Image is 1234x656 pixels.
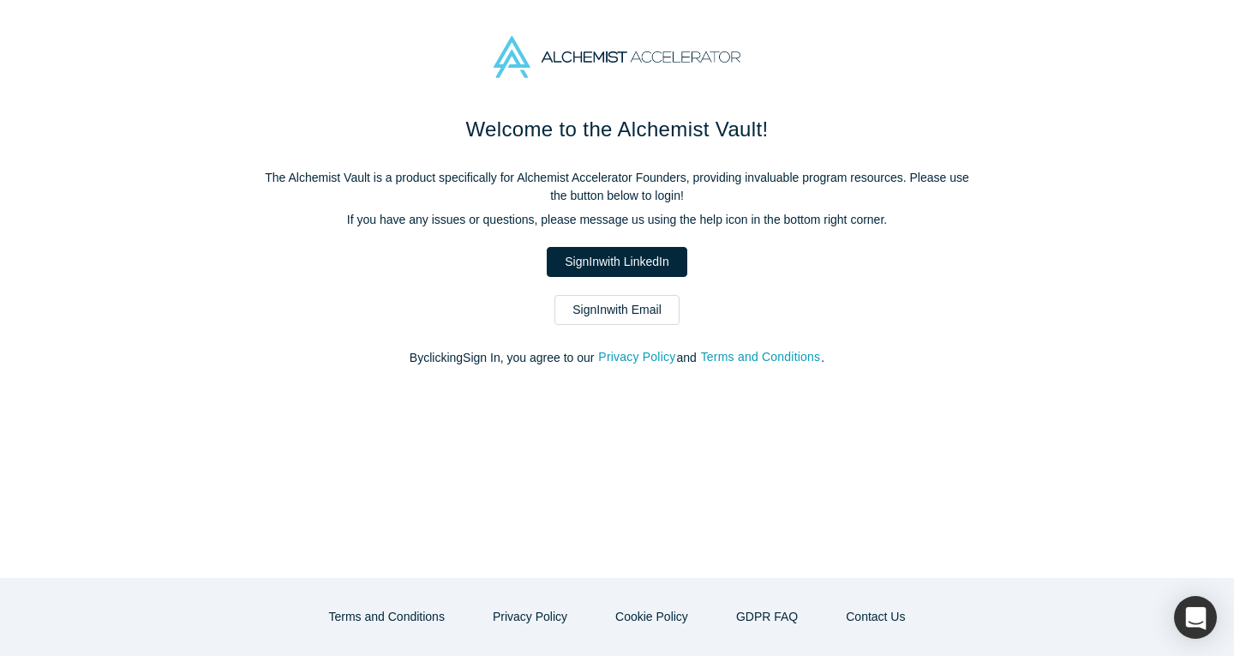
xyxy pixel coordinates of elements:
[597,602,706,632] button: Cookie Policy
[311,602,463,632] button: Terms and Conditions
[257,349,977,367] p: By clicking Sign In , you agree to our and .
[718,602,816,632] a: GDPR FAQ
[257,169,977,205] p: The Alchemist Vault is a product specifically for Alchemist Accelerator Founders, providing inval...
[257,211,977,229] p: If you have any issues or questions, please message us using the help icon in the bottom right co...
[475,602,585,632] button: Privacy Policy
[700,347,822,367] button: Terms and Conditions
[547,247,686,277] a: SignInwith LinkedIn
[554,295,680,325] a: SignInwith Email
[597,347,676,367] button: Privacy Policy
[828,602,923,632] button: Contact Us
[257,114,977,145] h1: Welcome to the Alchemist Vault!
[494,36,740,78] img: Alchemist Accelerator Logo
